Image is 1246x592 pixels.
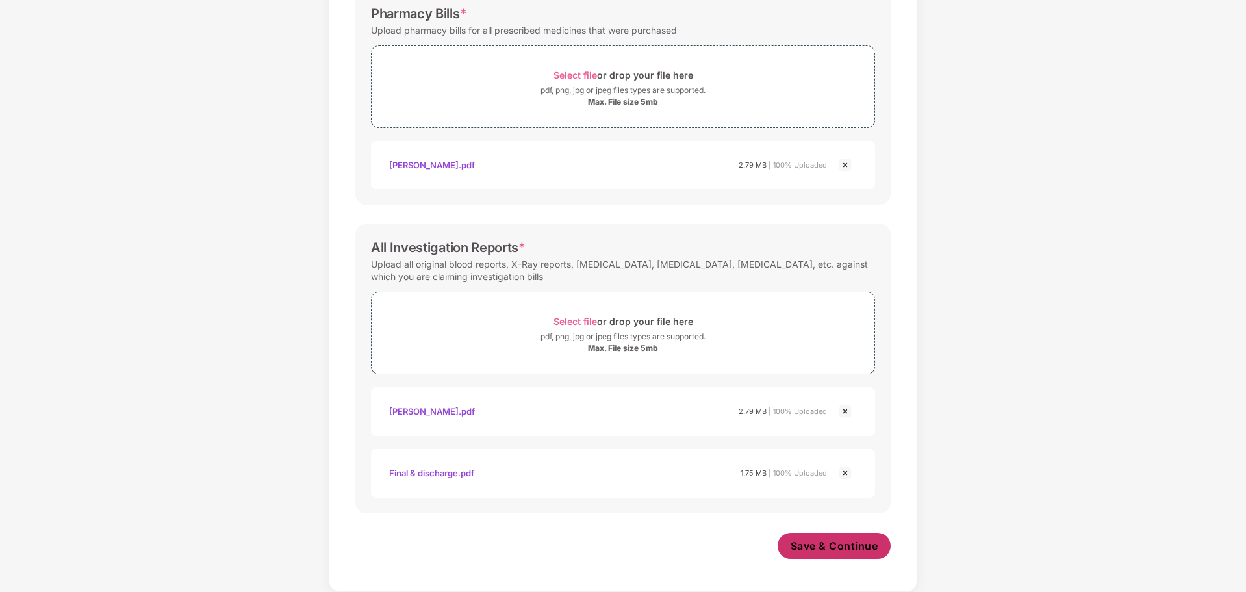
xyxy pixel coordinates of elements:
[837,404,853,419] img: svg+xml;base64,PHN2ZyBpZD0iQ3Jvc3MtMjR4MjQiIHhtbG5zPSJodHRwOi8vd3d3LnczLm9yZy8yMDAwL3N2ZyIgd2lkdG...
[553,316,597,327] span: Select file
[741,469,767,478] span: 1.75 MB
[389,462,474,484] div: Final & discharge.pdf
[739,161,767,170] span: 2.79 MB
[837,465,853,481] img: svg+xml;base64,PHN2ZyBpZD0iQ3Jvc3MtMjR4MjQiIHhtbG5zPSJodHRwOi8vd3d3LnczLm9yZy8yMDAwL3N2ZyIgd2lkdG...
[372,56,874,118] span: Select fileor drop your file herepdf, png, jpg or jpeg files types are supported.Max. File size 5mb
[553,66,693,84] div: or drop your file here
[553,313,693,330] div: or drop your file here
[791,539,878,553] span: Save & Continue
[389,400,475,422] div: [PERSON_NAME].pdf
[837,157,853,173] img: svg+xml;base64,PHN2ZyBpZD0iQ3Jvc3MtMjR4MjQiIHhtbG5zPSJodHRwOi8vd3d3LnczLm9yZy8yMDAwL3N2ZyIgd2lkdG...
[739,407,767,416] span: 2.79 MB
[389,154,475,176] div: [PERSON_NAME].pdf
[553,70,597,81] span: Select file
[769,469,827,478] span: | 100% Uploaded
[540,84,706,97] div: pdf, png, jpg or jpeg files types are supported.
[371,240,526,255] div: All Investigation Reports
[371,255,875,285] div: Upload all original blood reports, X-Ray reports, [MEDICAL_DATA], [MEDICAL_DATA], [MEDICAL_DATA],...
[778,533,891,559] button: Save & Continue
[371,21,677,39] div: Upload pharmacy bills for all prescribed medicines that were purchased
[769,407,827,416] span: | 100% Uploaded
[540,330,706,343] div: pdf, png, jpg or jpeg files types are supported.
[372,302,874,364] span: Select fileor drop your file herepdf, png, jpg or jpeg files types are supported.Max. File size 5mb
[588,343,658,354] div: Max. File size 5mb
[588,97,658,107] div: Max. File size 5mb
[371,6,466,21] div: Pharmacy Bills
[769,161,827,170] span: | 100% Uploaded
